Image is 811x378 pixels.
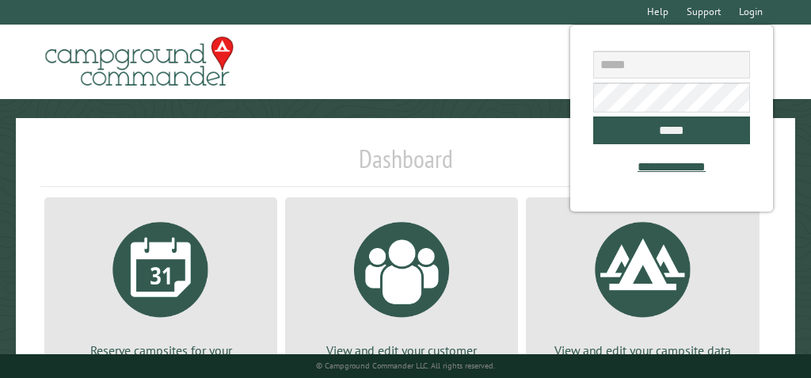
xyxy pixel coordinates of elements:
p: View and edit your customer accounts [304,342,499,377]
small: © Campground Commander LLC. All rights reserved. [316,361,495,371]
img: Campground Commander [40,31,238,93]
a: View and edit your campsite data [545,210,740,359]
h1: Dashboard [40,143,771,187]
p: View and edit your campsite data [545,342,740,359]
p: Reserve campsites for your customers [63,342,258,377]
a: Reserve campsites for your customers [63,210,258,377]
a: View and edit your customer accounts [304,210,499,377]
